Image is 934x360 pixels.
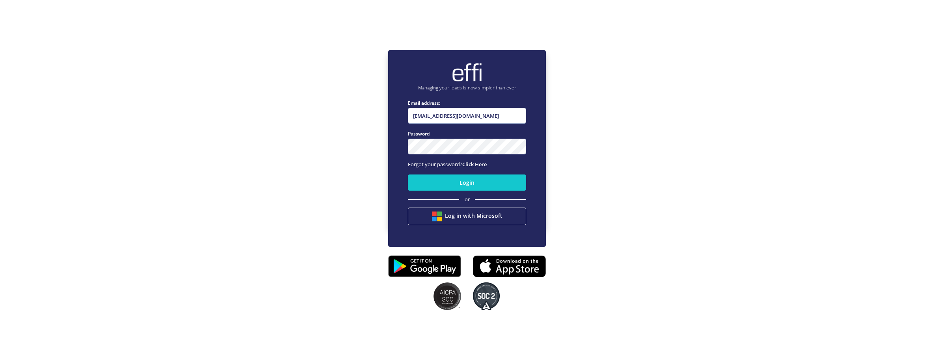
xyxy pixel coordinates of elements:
[408,108,526,124] input: Enter email
[473,253,546,280] img: appstore.8725fd3.png
[408,130,526,137] label: Password
[408,208,526,225] button: Log in with Microsoft
[473,282,500,310] img: SOC2 badges
[408,99,526,107] label: Email address:
[451,63,483,82] img: brand-logo.ec75409.png
[432,212,442,221] img: btn google
[408,161,487,168] span: Forgot your password?
[462,161,487,168] a: Click Here
[388,250,461,282] img: playstore.0fabf2e.png
[465,196,470,204] span: or
[408,84,526,91] p: Managing your leads is now simpler than ever
[434,282,461,310] img: SOC2 badges
[408,174,526,191] button: Login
